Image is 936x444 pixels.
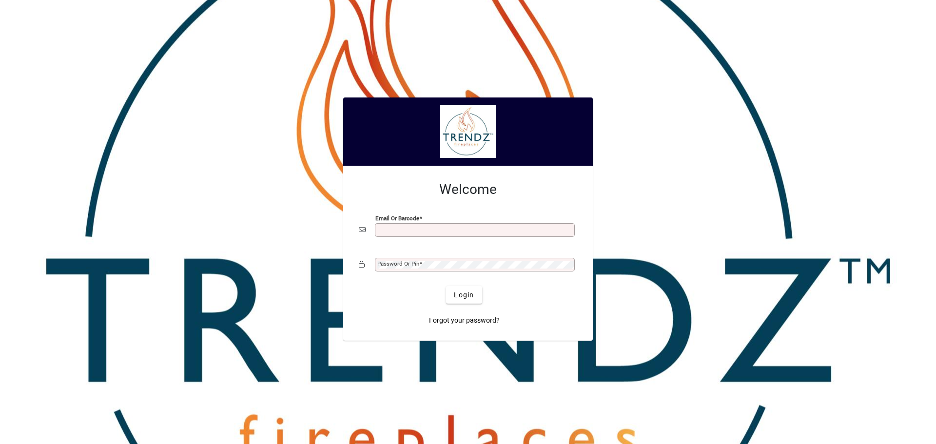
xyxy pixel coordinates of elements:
span: Forgot your password? [429,315,500,326]
a: Forgot your password? [425,311,504,329]
mat-label: Email or Barcode [375,215,419,222]
mat-label: Password or Pin [377,260,419,267]
h2: Welcome [359,181,577,198]
span: Login [454,290,474,300]
button: Login [446,286,482,304]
